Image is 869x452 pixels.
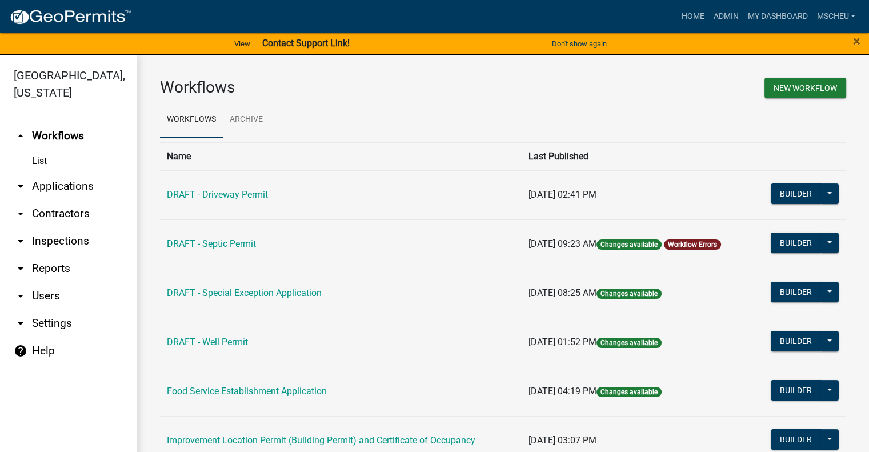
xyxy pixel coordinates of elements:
[522,142,754,170] th: Last Published
[853,33,860,49] span: ×
[676,6,708,27] a: Home
[14,129,27,143] i: arrow_drop_up
[160,78,495,97] h3: Workflows
[14,344,27,358] i: help
[167,435,475,446] a: Improvement Location Permit (Building Permit) and Certificate of Occupancy
[14,207,27,221] i: arrow_drop_down
[160,102,223,138] a: Workflows
[528,337,596,347] span: [DATE] 01:52 PM
[160,142,522,170] th: Name
[528,238,596,249] span: [DATE] 09:23 AM
[547,34,611,53] button: Don't show again
[230,34,255,53] a: View
[14,262,27,275] i: arrow_drop_down
[167,238,256,249] a: DRAFT - Septic Permit
[708,6,743,27] a: Admin
[167,189,268,200] a: DRAFT - Driveway Permit
[771,331,821,351] button: Builder
[262,38,349,49] strong: Contact Support Link!
[528,435,596,446] span: [DATE] 03:07 PM
[771,183,821,204] button: Builder
[668,241,717,249] a: Workflow Errors
[167,386,327,397] a: Food Service Establishment Application
[14,289,27,303] i: arrow_drop_down
[853,34,860,48] button: Close
[771,429,821,450] button: Builder
[596,289,662,299] span: Changes available
[743,6,812,27] a: My Dashboard
[14,179,27,193] i: arrow_drop_down
[167,287,322,298] a: DRAFT - Special Exception Application
[771,233,821,253] button: Builder
[764,78,846,98] button: New Workflow
[223,102,270,138] a: Archive
[14,234,27,248] i: arrow_drop_down
[596,338,662,348] span: Changes available
[528,287,596,298] span: [DATE] 08:25 AM
[14,317,27,330] i: arrow_drop_down
[528,386,596,397] span: [DATE] 04:19 PM
[167,337,248,347] a: DRAFT - Well Permit
[771,380,821,401] button: Builder
[528,189,596,200] span: [DATE] 02:41 PM
[596,387,662,397] span: Changes available
[596,239,662,250] span: Changes available
[771,282,821,302] button: Builder
[812,6,860,27] a: mscheu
